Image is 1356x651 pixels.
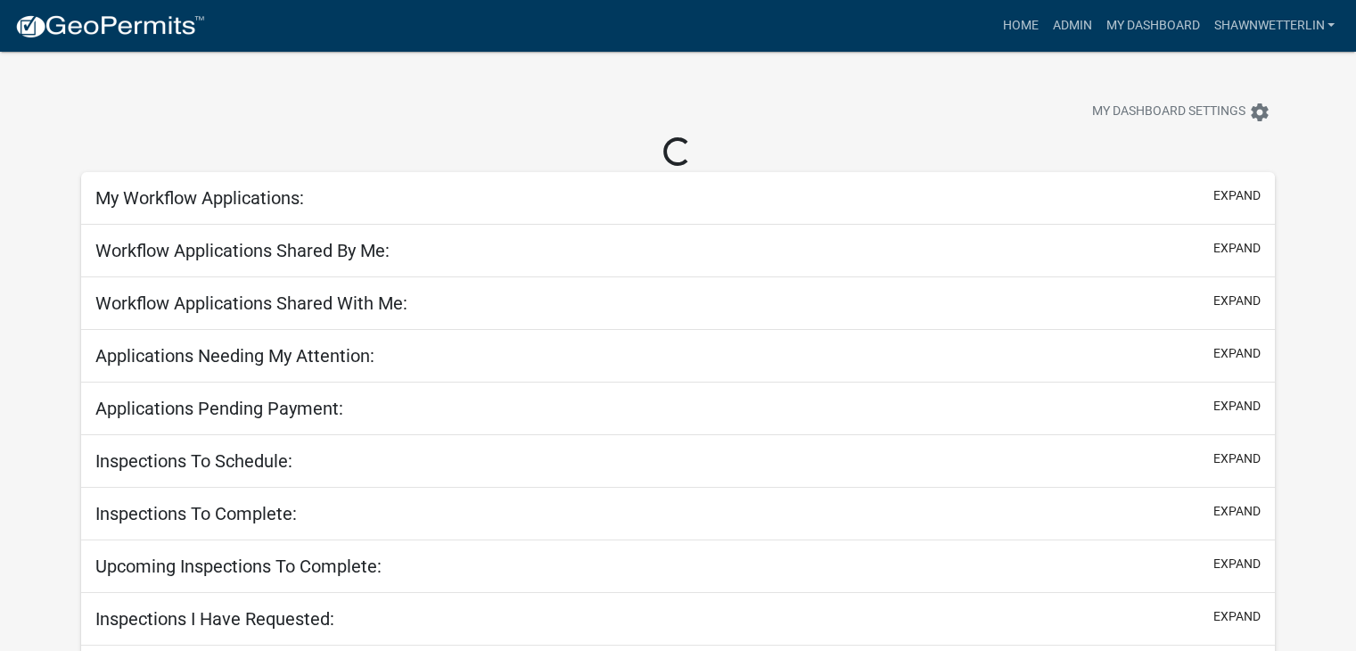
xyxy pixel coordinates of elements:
[95,240,390,261] h5: Workflow Applications Shared By Me:
[95,398,343,419] h5: Applications Pending Payment:
[95,187,304,209] h5: My Workflow Applications:
[95,293,407,314] h5: Workflow Applications Shared With Me:
[1213,186,1261,205] button: expand
[95,503,297,524] h5: Inspections To Complete:
[995,9,1045,43] a: Home
[1206,9,1342,43] a: ShawnWetterlin
[1213,292,1261,310] button: expand
[1213,607,1261,626] button: expand
[1213,449,1261,468] button: expand
[1078,95,1285,129] button: My Dashboard Settingssettings
[95,345,374,367] h5: Applications Needing My Attention:
[1213,397,1261,416] button: expand
[1092,102,1245,123] span: My Dashboard Settings
[1045,9,1098,43] a: Admin
[95,556,382,577] h5: Upcoming Inspections To Complete:
[1213,555,1261,573] button: expand
[95,450,292,472] h5: Inspections To Schedule:
[1249,102,1270,123] i: settings
[1213,239,1261,258] button: expand
[1213,344,1261,363] button: expand
[1098,9,1206,43] a: My Dashboard
[95,608,334,630] h5: Inspections I Have Requested:
[1213,502,1261,521] button: expand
